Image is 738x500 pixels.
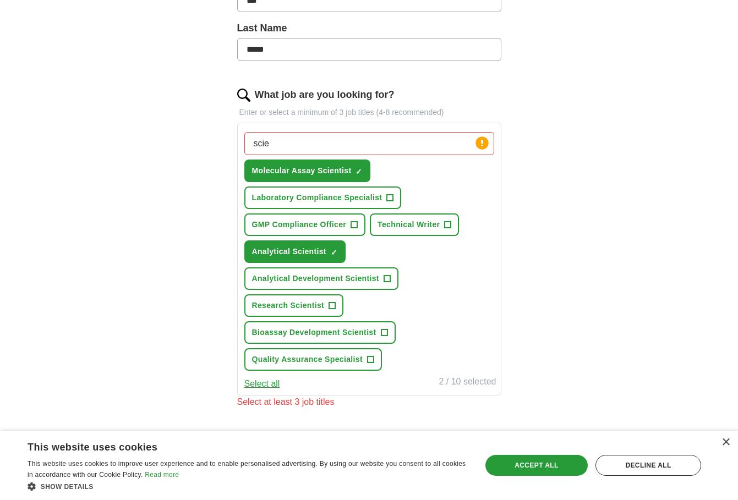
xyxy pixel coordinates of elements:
[244,377,280,391] button: Select all
[331,248,337,257] span: ✓
[595,455,701,476] div: Decline all
[244,160,371,182] button: Molecular Assay Scientist✓
[252,219,347,230] span: GMP Compliance Officer
[28,437,440,454] div: This website uses cookies
[145,471,179,479] a: Read more, opens a new window
[255,87,395,102] label: What job are you looking for?
[252,192,382,204] span: Laboratory Compliance Specialist
[485,455,588,476] div: Accept all
[41,483,94,491] span: Show details
[237,395,501,409] div: Select at least 3 job titles
[370,213,459,236] button: Technical Writer
[244,240,346,263] button: Analytical Scientist✓
[237,89,250,102] img: search.png
[244,267,398,290] button: Analytical Development Scientist
[252,165,352,177] span: Molecular Assay Scientist
[244,186,402,209] button: Laboratory Compliance Specialist
[28,481,468,492] div: Show details
[252,300,325,311] span: Research Scientist
[244,132,494,155] input: Type a job title and press enter
[356,167,362,176] span: ✓
[252,273,379,284] span: Analytical Development Scientist
[439,375,496,391] div: 2 / 10 selected
[378,219,440,230] span: Technical Writer
[244,213,366,236] button: GMP Compliance Officer
[237,21,501,36] label: Last Name
[244,321,396,344] button: Bioassay Development Scientist
[252,354,363,365] span: Quality Assurance Specialist
[244,294,344,317] button: Research Scientist
[244,348,382,371] button: Quality Assurance Specialist
[28,460,466,479] span: This website uses cookies to improve user experience and to enable personalised advertising. By u...
[252,327,376,338] span: Bioassay Development Scientist
[252,246,326,257] span: Analytical Scientist
[237,107,501,118] p: Enter or select a minimum of 3 job titles (4-8 recommended)
[721,438,730,447] div: Close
